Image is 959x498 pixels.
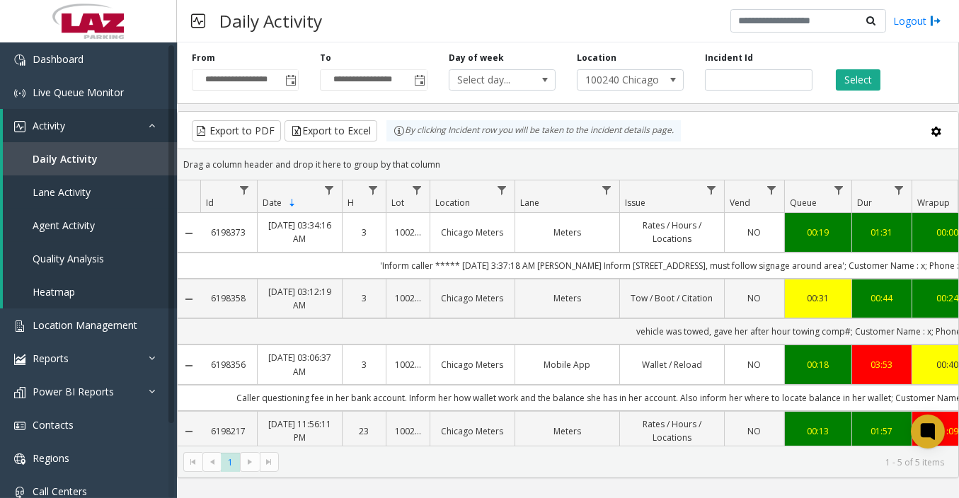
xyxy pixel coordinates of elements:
a: 3 [351,226,377,239]
img: 'icon' [14,387,25,398]
span: Location [435,197,470,209]
a: Rates / Hours / Locations [628,417,716,444]
a: Quality Analysis [3,242,177,275]
a: [DATE] 11:56:11 PM [266,417,333,444]
button: Select [836,69,880,91]
a: Lane Activity [3,175,177,209]
span: Wrapup [917,197,950,209]
a: Collapse Details [178,360,200,371]
img: 'icon' [14,487,25,498]
img: 'icon' [14,453,25,465]
span: Dashboard [33,52,84,66]
span: Date [263,197,282,209]
span: Power BI Reports [33,385,114,398]
span: Issue [625,197,645,209]
span: Location Management [33,318,137,332]
a: 6198356 [209,358,248,371]
div: 00:13 [793,424,843,438]
a: Meters [524,424,611,438]
a: 6198373 [209,226,248,239]
img: 'icon' [14,420,25,432]
a: Logout [893,13,941,28]
h3: Daily Activity [212,4,329,38]
span: Reports [33,352,69,365]
span: 100240 Chicago Meters [578,70,662,90]
div: Drag a column header and drop it here to group by that column [178,152,958,177]
a: Chicago Meters [439,424,506,438]
span: Lot [391,197,404,209]
span: Lane Activity [33,185,91,199]
a: 00:18 [793,358,843,371]
div: 00:19 [793,226,843,239]
label: From [192,52,215,64]
span: Queue [790,197,817,209]
a: H Filter Menu [364,180,383,199]
a: 00:44 [861,291,903,305]
label: Incident Id [705,52,753,64]
span: Vend [730,197,750,209]
span: Lane [520,197,539,209]
button: Export to Excel [285,120,377,141]
a: Meters [524,291,611,305]
kendo-pager-info: 1 - 5 of 5 items [287,456,944,468]
a: 3 [351,358,377,371]
span: Toggle popup [411,70,427,90]
span: Live Queue Monitor [33,86,124,99]
a: 03:53 [861,358,903,371]
a: Rates / Hours / Locations [628,219,716,245]
span: Quality Analysis [33,252,104,265]
span: NO [748,359,762,371]
a: Heatmap [3,275,177,308]
span: Dur [857,197,872,209]
label: To [320,52,331,64]
a: Mobile App [524,358,611,371]
span: NO [748,226,762,238]
a: 6198358 [209,291,248,305]
span: Activity [33,119,65,132]
span: Contacts [33,418,74,432]
img: 'icon' [14,54,25,66]
a: Agent Activity [3,209,177,242]
a: NO [733,226,776,239]
a: Chicago Meters [439,358,506,371]
span: H [348,197,354,209]
a: 100240 [395,226,421,239]
a: Wallet / Reload [628,358,716,371]
a: Meters [524,226,611,239]
a: 00:31 [793,291,843,305]
img: 'icon' [14,320,25,332]
button: Export to PDF [192,120,281,141]
a: 3 [351,291,377,305]
a: 100240 [395,291,421,305]
img: logout [930,13,941,28]
a: Collapse Details [178,426,200,437]
div: 01:31 [861,226,903,239]
a: Id Filter Menu [235,180,254,199]
img: 'icon' [14,354,25,365]
a: Chicago Meters [439,291,506,305]
a: 100240 [395,424,421,438]
a: Tow / Boot / Citation [628,291,716,305]
a: Daily Activity [3,142,177,175]
a: Activity [3,109,177,142]
a: Lane Filter Menu [597,180,616,199]
a: Vend Filter Menu [762,180,781,199]
a: NO [733,358,776,371]
img: pageIcon [191,4,205,38]
a: Location Filter Menu [493,180,512,199]
a: 23 [351,424,377,438]
label: Location [577,52,616,64]
label: Day of week [449,52,504,64]
span: Daily Activity [33,152,98,166]
a: Date Filter Menu [320,180,339,199]
span: Agent Activity [33,219,95,232]
a: Issue Filter Menu [702,180,721,199]
span: Select day... [449,70,534,90]
a: 6198217 [209,424,248,438]
div: Data table [178,180,958,446]
a: NO [733,424,776,438]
